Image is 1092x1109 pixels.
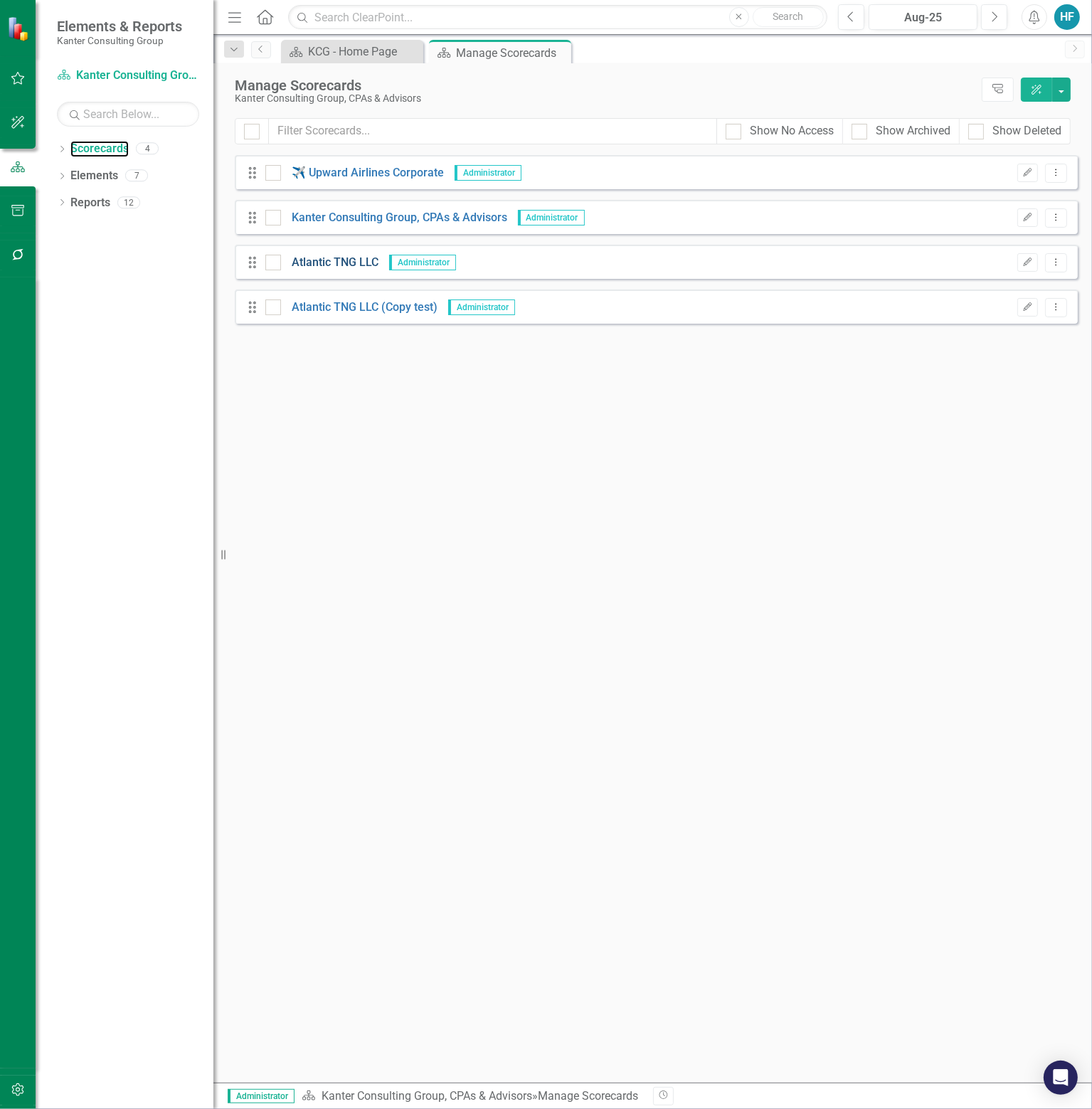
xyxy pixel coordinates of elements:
span: Administrator [448,299,515,315]
div: Show No Access [750,123,834,139]
div: 4 [136,143,159,155]
a: KCG - Home Page [285,43,420,60]
span: Search [773,11,803,22]
a: Reports [70,195,110,211]
span: Elements & Reports [57,18,182,35]
a: Kanter Consulting Group, CPAs & Advisors [322,1089,532,1103]
button: Search [753,7,824,27]
div: Show Deleted [992,123,1061,139]
span: Administrator [455,165,521,181]
a: ✈️ Upward Airlines Corporate [281,165,444,181]
a: Scorecards [70,141,129,157]
div: KCG - Home Page [308,43,420,60]
div: Aug-25 [874,9,973,26]
a: Elements [70,168,118,184]
img: ClearPoint Strategy [7,16,32,41]
input: Search ClearPoint... [288,5,827,30]
div: 7 [125,170,148,182]
button: HF [1054,4,1080,30]
button: Aug-25 [869,4,978,30]
div: Manage Scorecards [456,44,568,62]
div: 12 [117,196,140,208]
div: Open Intercom Messenger [1044,1061,1078,1095]
a: Kanter Consulting Group, CPAs & Advisors [57,68,199,84]
a: Kanter Consulting Group, CPAs & Advisors [281,210,507,226]
input: Search Below... [57,102,199,127]
div: » Manage Scorecards [302,1088,642,1105]
input: Filter Scorecards... [268,118,717,144]
small: Kanter Consulting Group [57,35,182,46]
span: Administrator [228,1089,295,1103]
a: Atlantic TNG LLC [281,255,378,271]
span: Administrator [389,255,456,270]
div: Kanter Consulting Group, CPAs & Advisors [235,93,975,104]
span: Administrator [518,210,585,225]
div: Show Archived [876,123,950,139]
div: Manage Scorecards [235,78,975,93]
a: Atlantic TNG LLC (Copy test) [281,299,438,316]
